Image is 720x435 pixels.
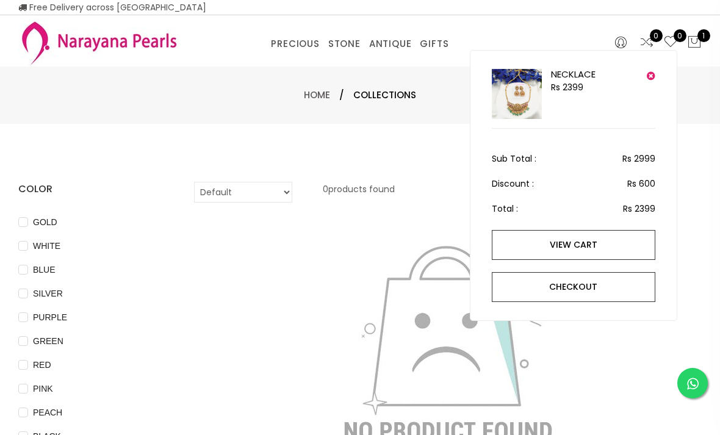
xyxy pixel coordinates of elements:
[18,1,206,13] span: Free Delivery across [GEOGRAPHIC_DATA]
[674,29,686,42] span: 0
[492,201,655,216] h4: Total :
[650,29,663,42] span: 0
[492,272,655,302] a: checkout
[28,382,58,395] span: PINK
[271,35,319,53] a: PRECIOUS
[28,334,68,348] span: GREEN
[639,35,654,51] a: 0
[551,81,583,93] span: Rs 2399
[28,358,56,372] span: RED
[328,35,361,53] a: STONE
[492,151,655,166] h4: Sub Total :
[623,201,655,216] span: Rs 2399
[697,29,710,42] span: 1
[323,182,395,203] p: 0 products found
[551,68,596,81] a: NECKLACE
[627,176,655,191] span: Rs 600
[353,88,416,102] span: Collections
[687,35,702,51] button: 1
[492,230,655,260] a: view cart
[339,88,344,102] span: /
[28,406,67,419] span: PEACH
[420,35,448,53] a: GIFTS
[622,151,655,166] span: Rs 2999
[28,311,72,324] span: PURPLE
[28,239,65,253] span: WHITE
[663,35,678,51] a: 0
[492,176,655,191] h4: Discount :
[28,287,68,300] span: SILVER
[28,263,60,276] span: BLUE
[28,215,62,229] span: GOLD
[18,182,176,196] h4: COLOR
[304,88,330,101] a: Home
[369,35,412,53] a: ANTIQUE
